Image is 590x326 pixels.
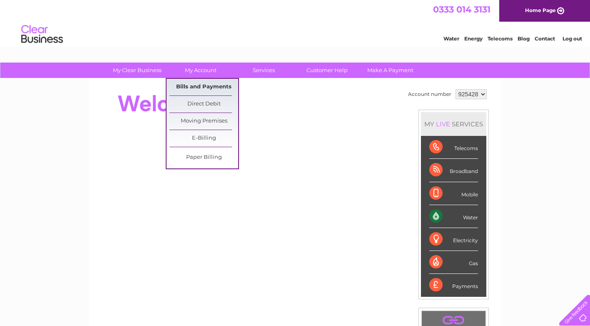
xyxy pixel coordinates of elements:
[518,35,530,42] a: Blog
[535,35,555,42] a: Contact
[429,228,478,251] div: Electricity
[169,79,238,95] a: Bills and Payments
[229,63,298,78] a: Services
[429,251,478,274] div: Gas
[166,63,235,78] a: My Account
[433,4,490,15] a: 0333 014 3131
[488,35,513,42] a: Telecoms
[169,96,238,113] a: Direct Debit
[429,182,478,205] div: Mobile
[103,63,172,78] a: My Clear Business
[169,130,238,147] a: E-Billing
[99,5,492,40] div: Clear Business is a trading name of Verastar Limited (registered in [GEOGRAPHIC_DATA] No. 3667643...
[429,159,478,182] div: Broadband
[429,274,478,296] div: Payments
[356,63,425,78] a: Make A Payment
[293,63,361,78] a: Customer Help
[169,149,238,166] a: Paper Billing
[443,35,459,42] a: Water
[563,35,582,42] a: Log out
[429,205,478,228] div: Water
[21,22,63,47] img: logo.png
[421,112,486,136] div: MY SERVICES
[169,113,238,130] a: Moving Premises
[406,87,453,101] td: Account number
[429,136,478,159] div: Telecoms
[464,35,483,42] a: Energy
[434,120,452,128] div: LIVE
